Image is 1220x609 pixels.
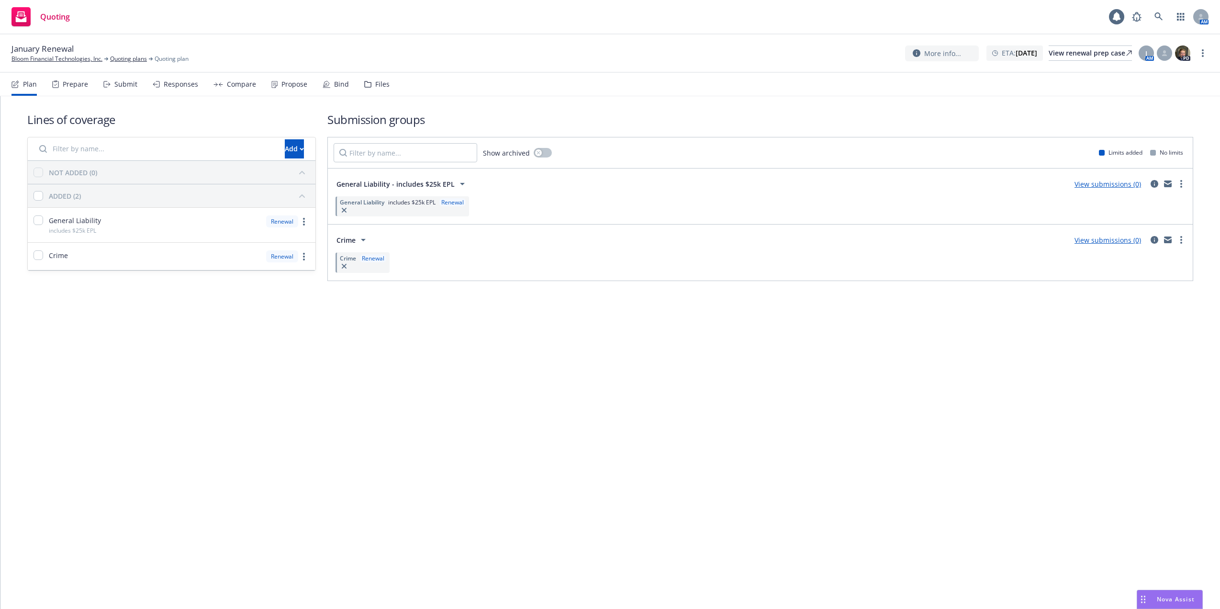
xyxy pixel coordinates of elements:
a: View submissions (0) [1074,236,1141,245]
div: Responses [164,80,198,88]
input: Filter by name... [334,143,477,162]
a: more [1175,178,1187,190]
span: General Liability [340,198,384,206]
span: Quoting plan [155,55,189,63]
div: Propose [281,80,307,88]
div: Drag to move [1137,590,1149,609]
a: Quoting plans [110,55,147,63]
button: NOT ADDED (0) [49,165,310,180]
span: Show archived [483,148,530,158]
span: Quoting [40,13,70,21]
span: J [1145,48,1147,58]
span: Nova Assist [1157,595,1195,603]
div: Submit [114,80,137,88]
strong: [DATE] [1016,48,1037,57]
a: more [1175,234,1187,246]
a: more [298,216,310,227]
a: View submissions (0) [1074,180,1141,189]
span: ETA : [1002,48,1037,58]
a: more [1197,47,1209,59]
a: circleInformation [1149,178,1160,190]
div: Plan [23,80,37,88]
h1: Submission groups [327,112,1193,127]
div: Renewal [360,254,386,262]
span: Crime [336,235,356,245]
span: More info... [924,48,961,58]
a: Bloom Financial Technologies, Inc. [11,55,102,63]
div: Renewal [266,250,298,262]
div: Bind [334,80,349,88]
img: photo [1175,45,1190,61]
a: mail [1162,234,1174,246]
div: No limits [1150,148,1183,157]
div: Compare [227,80,256,88]
div: View renewal prep case [1049,46,1132,60]
div: Files [375,80,390,88]
button: General Liability - includes $25k EPL [334,174,471,193]
span: includes $25k EPL [49,226,96,235]
button: Add [285,139,304,158]
div: Limits added [1099,148,1142,157]
span: January Renewal [11,43,74,55]
a: View renewal prep case [1049,45,1132,61]
div: Prepare [63,80,88,88]
div: NOT ADDED (0) [49,168,97,178]
button: ADDED (2) [49,188,310,203]
div: ADDED (2) [49,191,81,201]
a: Quoting [8,3,74,30]
button: Crime [334,230,372,249]
a: mail [1162,178,1174,190]
span: includes $25k EPL [388,198,436,206]
div: Add [285,140,304,158]
input: Filter by name... [34,139,279,158]
span: Crime [49,250,68,260]
h1: Lines of coverage [27,112,316,127]
span: General Liability [49,215,101,226]
button: More info... [905,45,979,61]
span: Crime [340,254,356,262]
a: more [298,251,310,262]
a: circleInformation [1149,234,1160,246]
a: Switch app [1171,7,1190,26]
a: Search [1149,7,1168,26]
a: Report a Bug [1127,7,1146,26]
div: Renewal [439,198,466,206]
div: Renewal [266,215,298,227]
button: Nova Assist [1137,590,1203,609]
span: General Liability - includes $25k EPL [336,179,455,189]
